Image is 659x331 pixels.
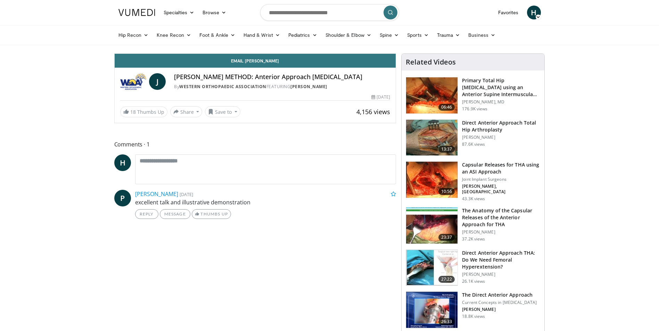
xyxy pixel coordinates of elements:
h3: Primary Total Hip [MEDICAL_DATA] using an Anterior Supine Intermuscula… [462,77,540,98]
a: Western Orthopaedic Association [179,84,266,90]
a: Reply [135,209,158,219]
img: c4ab79f4-af1a-4690-87a6-21f275021fd0.150x105_q85_crop-smart_upscale.jpg [406,207,458,244]
img: 9VMYaPmPCVvj9dCH4xMDoxOjB1O8AjAz_1.150x105_q85_crop-smart_upscale.jpg [406,250,458,286]
div: [DATE] [371,94,390,100]
button: Share [170,106,203,117]
span: Comments 1 [114,140,396,149]
a: 26:33 The Direct Anterior Approach Current Concepts in [MEDICAL_DATA] [PERSON_NAME] 18.8K views [406,291,540,328]
p: 87.6K views [462,142,485,147]
h3: The Direct Anterior Approach [462,291,537,298]
img: Western Orthopaedic Association [120,73,147,90]
span: 27:22 [438,276,455,283]
a: Shoulder & Elbow [321,28,376,42]
a: H [114,154,131,171]
small: [DATE] [180,191,193,197]
p: [PERSON_NAME] [462,272,540,277]
a: 06:46 Primary Total Hip [MEDICAL_DATA] using an Anterior Supine Intermuscula… [PERSON_NAME], MD 1... [406,77,540,114]
p: [PERSON_NAME], MD [462,99,540,105]
h3: Direct Anterior Approach THA: Do We Need Femoral Hyperextension? [462,249,540,270]
div: By FEATURING [174,84,390,90]
h3: Direct Anterior Approach Total Hip Arthroplasty [462,119,540,133]
span: 23:37 [438,234,455,241]
a: Message [160,209,190,219]
a: [PERSON_NAME] [290,84,327,90]
span: 18 [130,109,136,115]
p: [PERSON_NAME] [462,229,540,235]
a: Pediatrics [284,28,321,42]
p: 176.9K views [462,106,487,112]
a: Hand & Wrist [239,28,284,42]
p: [PERSON_NAME] [462,135,540,140]
a: P [114,190,131,206]
img: 294118_0000_1.png.150x105_q85_crop-smart_upscale.jpg [406,120,458,156]
a: 10:56 Capsular Releases for THA using an ASI Approach Joint Implant Surgeons [PERSON_NAME], [GEOG... [406,161,540,202]
p: 43.3K views [462,196,485,202]
button: Save to [205,106,240,117]
span: 13:37 [438,146,455,153]
p: 26.1K views [462,279,485,284]
a: 27:22 Direct Anterior Approach THA: Do We Need Femoral Hyperextension? [PERSON_NAME] 26.1K views [406,249,540,286]
a: 18 Thumbs Up [120,107,167,117]
h4: [PERSON_NAME] METHOD: Anterior Approach [MEDICAL_DATA] [174,73,390,81]
h4: Related Videos [406,58,456,66]
a: 23:37 The Anatomy of the Capsular Releases of the Anterior Approach for THA [PERSON_NAME] 37.2K v... [406,207,540,244]
p: Joint Implant Surgeons [462,177,540,182]
p: Current Concepts in [MEDICAL_DATA] [462,300,537,305]
a: Foot & Ankle [195,28,239,42]
img: 263423_3.png.150x105_q85_crop-smart_upscale.jpg [406,77,458,113]
a: Browse [198,6,230,19]
img: VuMedi Logo [118,9,155,16]
a: 13:37 Direct Anterior Approach Total Hip Arthroplasty [PERSON_NAME] 87.6K views [406,119,540,156]
a: Trauma [433,28,464,42]
a: Business [464,28,500,42]
h3: The Anatomy of the Capsular Releases of the Anterior Approach for THA [462,207,540,228]
span: 26:33 [438,318,455,325]
a: Email [PERSON_NAME] [115,54,396,68]
h3: Capsular Releases for THA using an ASI Approach [462,161,540,175]
a: Favorites [494,6,523,19]
p: excellent talk and illustrative demonstration [135,198,396,206]
a: J [149,73,166,90]
p: 37.2K views [462,236,485,242]
a: Thumbs Up [192,209,231,219]
a: Sports [403,28,433,42]
a: Spine [376,28,403,42]
p: [PERSON_NAME] [462,307,537,312]
span: 06:46 [438,104,455,111]
span: 4,156 views [356,108,390,116]
img: -HDyPxAMiGEr7NQ34xMDoxOjBwO2Ktvk.150x105_q85_crop-smart_upscale.jpg [406,292,458,328]
span: 10:56 [438,188,455,195]
a: [PERSON_NAME] [135,190,178,198]
img: 314571_3.png.150x105_q85_crop-smart_upscale.jpg [406,162,458,198]
input: Search topics, interventions [260,4,399,21]
a: Knee Recon [153,28,195,42]
a: Hip Recon [114,28,153,42]
p: 18.8K views [462,314,485,319]
a: Specialties [159,6,199,19]
a: H [527,6,541,19]
p: [PERSON_NAME], [GEOGRAPHIC_DATA] [462,184,540,195]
